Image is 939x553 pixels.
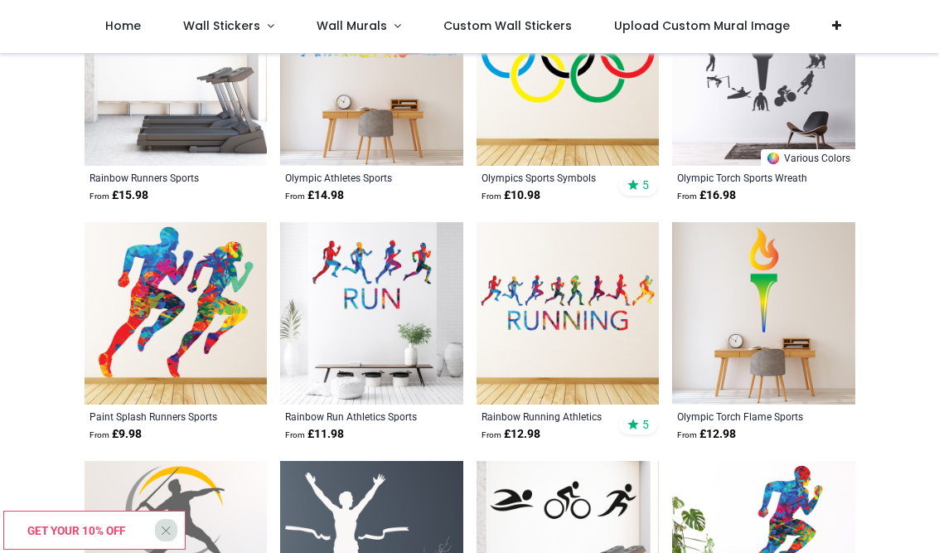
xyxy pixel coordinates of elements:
span: From [677,430,697,439]
span: Wall Stickers [183,17,260,34]
strong: £ 12.98 [482,426,540,443]
span: From [482,192,501,201]
strong: £ 12.98 [677,426,736,443]
span: Wall Murals [317,17,387,34]
span: Upload Custom Mural Image [614,17,790,34]
a: Various Colors [761,149,855,166]
span: X [161,520,172,541]
span: Custom Wall Stickers [443,17,572,34]
span: Get your 10% off [27,524,125,537]
span: From [90,192,109,201]
span: 5 [642,417,649,432]
a: Rainbow Run Athletics Sports Running [285,410,424,423]
strong: £ 10.98 [482,187,540,204]
img: Color Wheel [766,151,781,166]
a: Olympic Torch Sports Wreath [677,171,816,184]
a: Olympic Athletes Sports Colourful [285,171,424,184]
a: Rainbow Running Athletics Sports Run [482,410,620,423]
span: 5 [642,177,649,192]
strong: £ 11.98 [285,426,344,443]
strong: £ 15.98 [90,187,148,204]
span: From [677,192,697,201]
a: Olympic Torch Flame Sports [677,410,816,423]
a: Paint Splash Runners Sports Athletics [90,410,228,423]
img: Rainbow Running Athletics Sports Run Wall Sticker [477,222,660,405]
img: Paint Splash Runners Sports Athletics Wall Sticker [85,222,268,405]
span: From [285,192,305,201]
a: Olympics Sports Symbols [482,171,620,184]
span: From [90,430,109,439]
strong: £ 9.98 [90,426,142,443]
strong: £ 16.98 [677,187,736,204]
span: From [285,430,305,439]
span: Home [105,17,141,34]
img: Rainbow Run Athletics Sports Running Wall Sticker [280,222,463,405]
strong: £ 14.98 [285,187,344,204]
span: From [482,430,501,439]
img: Olympic Torch Flame Sports Wall Sticker [672,222,855,405]
a: Rainbow Runners Sports Athletics [90,171,228,184]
